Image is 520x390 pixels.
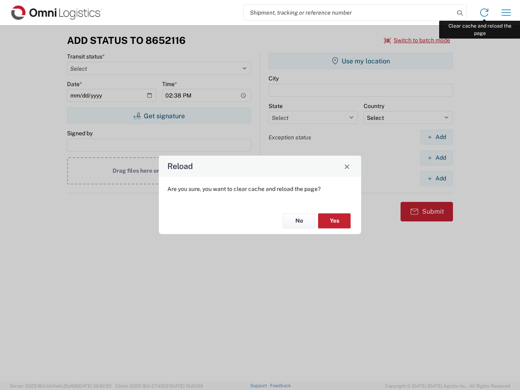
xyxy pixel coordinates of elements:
button: No [283,213,315,228]
button: Close [341,160,353,172]
p: Are you sure, you want to clear cache and reload the page? [167,185,353,193]
h4: Reload [167,160,193,172]
button: Yes [318,213,351,228]
input: Shipment, tracking or reference number [244,5,454,20]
